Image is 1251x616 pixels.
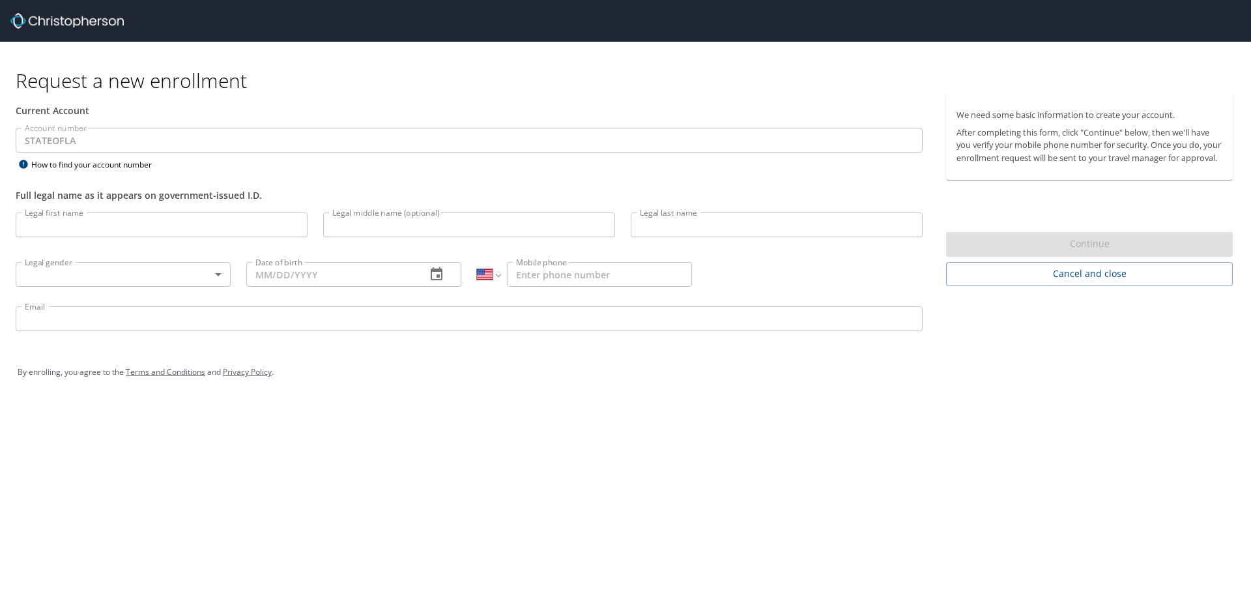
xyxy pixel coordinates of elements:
button: Cancel and close [946,262,1233,286]
div: Current Account [16,104,923,117]
a: Terms and Conditions [126,366,205,377]
p: After completing this form, click "Continue" below, then we'll have you verify your mobile phone ... [956,126,1222,164]
input: MM/DD/YYYY [246,262,416,287]
input: Enter phone number [507,262,692,287]
div: Full legal name as it appears on government-issued I.D. [16,188,923,202]
span: Cancel and close [956,266,1222,282]
p: We need some basic information to create your account. [956,109,1222,121]
h1: Request a new enrollment [16,68,1243,93]
img: cbt logo [10,13,124,29]
div: By enrolling, you agree to the and . [18,356,1233,389]
div: ​ [16,262,231,287]
div: How to find your account number [16,156,179,173]
a: Privacy Policy [223,366,272,377]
